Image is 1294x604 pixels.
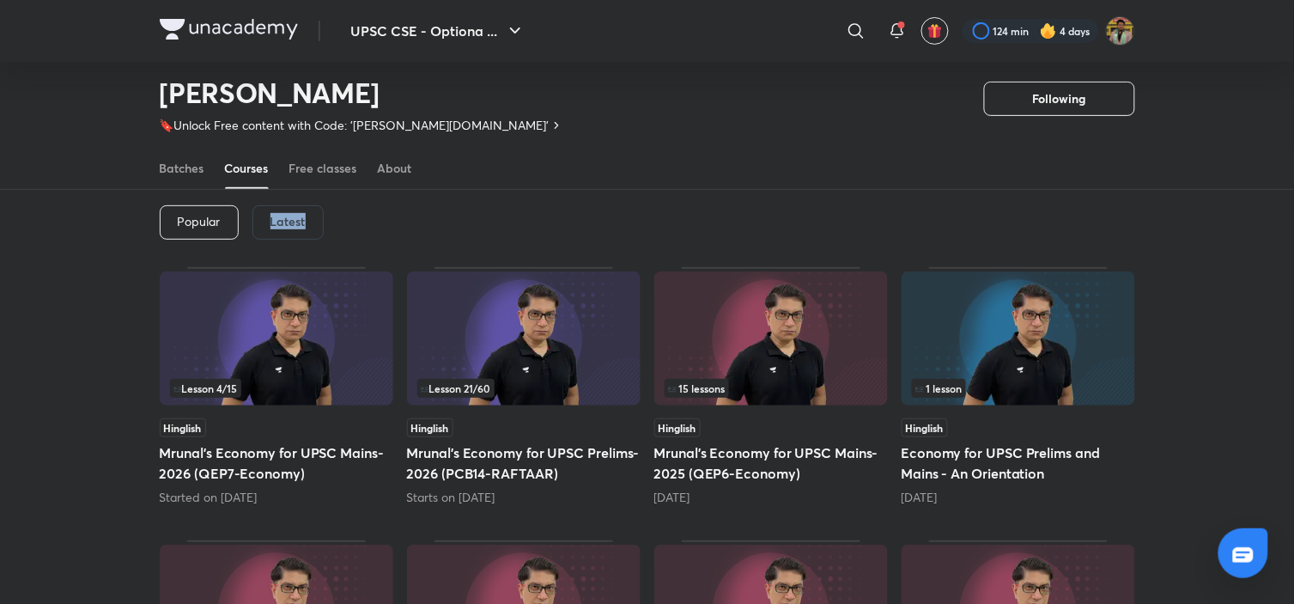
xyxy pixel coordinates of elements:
[421,383,491,394] span: Lesson 21 / 60
[902,442,1135,484] h5: Economy for UPSC Prelims and Mains - An Orientation
[654,267,888,506] div: Mrunal’s Economy for UPSC Mains-2025 (QEP6-Economy)
[665,379,878,398] div: infocontainer
[160,148,204,189] a: Batches
[407,418,453,437] span: Hinglish
[417,379,630,398] div: infosection
[417,379,630,398] div: infocontainer
[173,383,238,394] span: Lesson 4 / 15
[341,14,536,48] button: UPSC CSE - Optiona ...
[984,82,1135,116] button: Following
[378,148,412,189] a: About
[160,76,563,110] h2: [PERSON_NAME]
[225,148,269,189] a: Courses
[927,23,943,39] img: avatar
[921,17,949,45] button: avatar
[378,160,412,177] div: About
[912,379,1125,398] div: left
[902,418,948,437] span: Hinglish
[160,271,393,406] img: Thumbnail
[902,271,1135,406] img: Thumbnail
[225,160,269,177] div: Courses
[407,489,641,506] div: Starts on Sep 4
[160,418,206,437] span: Hinglish
[665,379,878,398] div: left
[270,215,306,229] h6: Latest
[160,19,298,44] a: Company Logo
[160,489,393,506] div: Started on Sep 1
[912,379,1125,398] div: infosection
[289,160,357,177] div: Free classes
[178,215,221,229] p: Popular
[160,19,298,40] img: Company Logo
[170,379,383,398] div: left
[407,271,641,406] img: Thumbnail
[160,442,393,484] h5: Mrunal’s Economy for UPSC Mains-2026 (QEP7-Economy)
[665,379,878,398] div: infosection
[170,379,383,398] div: infosection
[170,379,383,398] div: infocontainer
[1106,16,1135,46] img: Akshat Tiwari
[654,489,888,506] div: 1 month ago
[912,379,1125,398] div: infocontainer
[407,267,641,506] div: Mrunal’s Economy for UPSC Prelims-2026 (PCB14-RAFTAAR)
[902,489,1135,506] div: 2 months ago
[417,379,630,398] div: left
[407,442,641,484] h5: Mrunal’s Economy for UPSC Prelims-2026 (PCB14-RAFTAAR)
[654,442,888,484] h5: Mrunal’s Economy for UPSC Mains-2025 (QEP6-Economy)
[289,148,357,189] a: Free classes
[160,117,550,134] p: 🔖Unlock Free content with Code: '[PERSON_NAME][DOMAIN_NAME]'
[654,271,888,406] img: Thumbnail
[668,383,726,394] span: 15 lessons
[160,160,204,177] div: Batches
[1033,90,1086,107] span: Following
[160,267,393,506] div: Mrunal’s Economy for UPSC Mains-2026 (QEP7-Economy)
[1040,22,1057,40] img: streak
[654,418,701,437] span: Hinglish
[915,383,963,394] span: 1 lesson
[902,267,1135,506] div: Economy for UPSC Prelims and Mains - An Orientation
